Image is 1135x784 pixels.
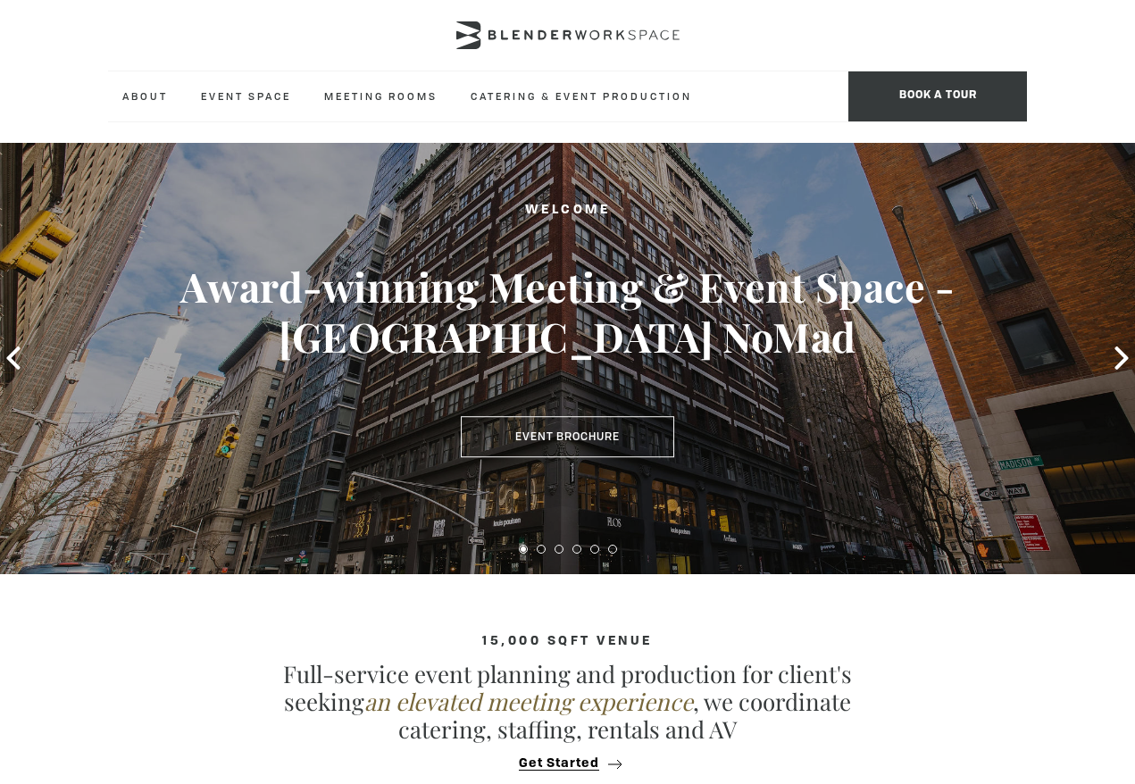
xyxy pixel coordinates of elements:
[187,71,305,121] a: Event Space
[108,71,182,121] a: About
[108,634,1027,648] h4: 15,000 sqft venue
[57,262,1079,362] h3: Award-winning Meeting & Event Space - [GEOGRAPHIC_DATA] NoMad
[519,757,599,771] span: Get Started
[310,71,452,121] a: Meeting Rooms
[513,755,622,771] button: Get Started
[848,71,1027,121] span: Book a tour
[456,71,706,121] a: Catering & Event Production
[57,199,1079,221] h2: Welcome
[461,416,674,457] a: Event Brochure
[364,686,693,717] em: an elevated meeting experience
[255,660,880,744] p: Full-service event planning and production for client's seeking , we coordinate catering, staffin...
